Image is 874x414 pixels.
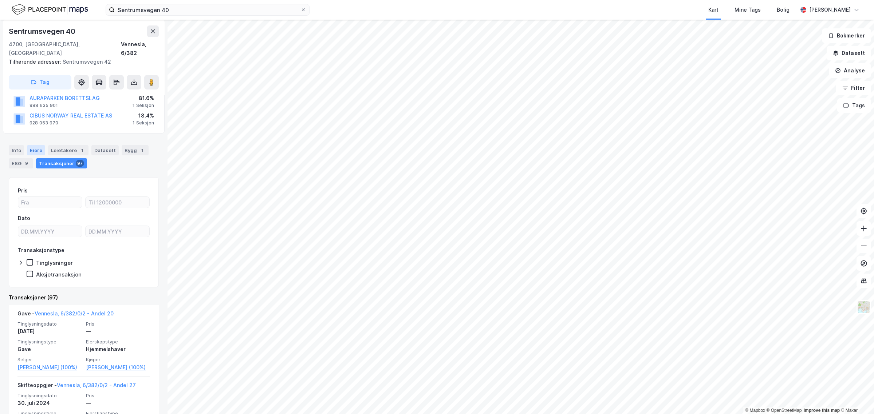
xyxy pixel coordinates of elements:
[9,57,153,66] div: Sentrumsvegen 42
[18,197,82,208] input: Fra
[17,393,82,399] span: Tinglysningsdato
[767,408,802,413] a: OpenStreetMap
[57,382,136,388] a: Vennesla, 6/382/0/2 - Andel 27
[86,197,149,208] input: Til 12000000
[18,186,28,195] div: Pris
[18,214,30,223] div: Dato
[133,111,154,120] div: 18.4%
[86,226,149,237] input: DD.MM.YYYY
[86,321,150,327] span: Pris
[838,379,874,414] div: Kontrollprogram for chat
[27,145,45,155] div: Eiere
[12,3,88,16] img: logo.f888ab2527a4732fd821a326f86c7f29.svg
[29,103,58,108] div: 988 635 901
[17,339,82,345] span: Tinglysningstype
[122,145,149,155] div: Bygg
[86,399,150,407] div: —
[836,81,871,95] button: Filter
[23,160,30,167] div: 9
[86,363,150,372] a: [PERSON_NAME] (100%)
[17,345,82,354] div: Gave
[35,310,114,317] a: Vennesla, 6/382/0/2 - Andel 20
[804,408,840,413] a: Improve this map
[17,381,136,393] div: Skifteoppgjør -
[745,408,765,413] a: Mapbox
[827,46,871,60] button: Datasett
[138,147,146,154] div: 1
[133,94,154,103] div: 81.6%
[36,259,73,266] div: Tinglysninger
[133,120,154,126] div: 1 Seksjon
[829,63,871,78] button: Analyse
[708,5,719,14] div: Kart
[86,345,150,354] div: Hjemmelshaver
[777,5,790,14] div: Bolig
[9,293,159,302] div: Transaksjoner (97)
[76,160,84,167] div: 97
[86,393,150,399] span: Pris
[809,5,851,14] div: [PERSON_NAME]
[86,327,150,336] div: —
[9,158,33,168] div: ESG
[9,25,77,37] div: Sentrumsvegen 40
[17,321,82,327] span: Tinglysningsdato
[9,59,63,65] span: Tilhørende adresser:
[91,145,119,155] div: Datasett
[78,147,86,154] div: 1
[29,120,58,126] div: 928 053 970
[822,28,871,43] button: Bokmerker
[86,339,150,345] span: Eierskapstype
[86,357,150,363] span: Kjøper
[17,327,82,336] div: [DATE]
[36,271,82,278] div: Aksjetransaksjon
[133,103,154,108] div: 1 Seksjon
[857,300,871,314] img: Z
[121,40,159,57] div: Vennesla, 6/382
[115,4,300,15] input: Søk på adresse, matrikkel, gårdeiere, leietakere eller personer
[48,145,88,155] div: Leietakere
[9,75,71,89] button: Tag
[17,399,82,407] div: 30. juli 2024
[18,226,82,237] input: DD.MM.YYYY
[36,158,87,168] div: Transaksjoner
[838,379,874,414] iframe: Chat Widget
[17,309,114,321] div: Gave -
[17,357,82,363] span: Selger
[17,363,82,372] a: [PERSON_NAME] (100%)
[9,40,121,57] div: 4700, [GEOGRAPHIC_DATA], [GEOGRAPHIC_DATA]
[735,5,761,14] div: Mine Tags
[837,98,871,113] button: Tags
[9,145,24,155] div: Info
[18,246,64,255] div: Transaksjonstype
